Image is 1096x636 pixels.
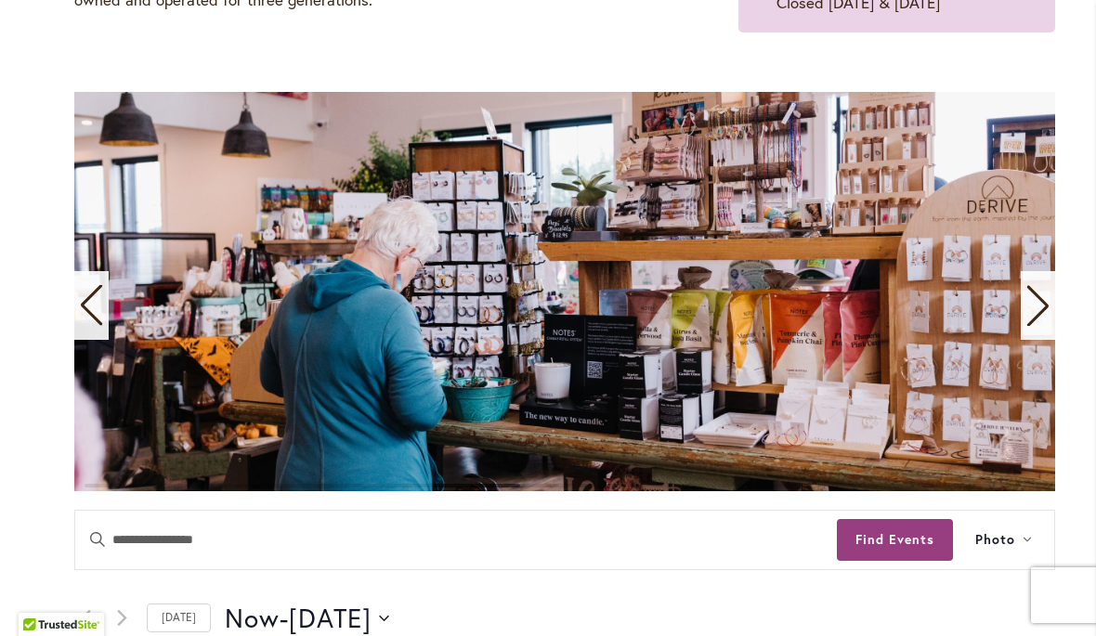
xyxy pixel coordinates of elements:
a: Click to select today's date [147,604,211,632]
a: Next Events [111,607,133,630]
button: Find Events [837,519,953,561]
iframe: Launch Accessibility Center [14,570,66,622]
input: Enter Keyword. Search for events by Keyword. [75,511,837,569]
swiper-slide: 5 / 11 [74,92,1055,491]
button: Photo [953,511,1054,569]
span: Photo [975,529,1015,551]
a: Previous Events [74,607,97,630]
